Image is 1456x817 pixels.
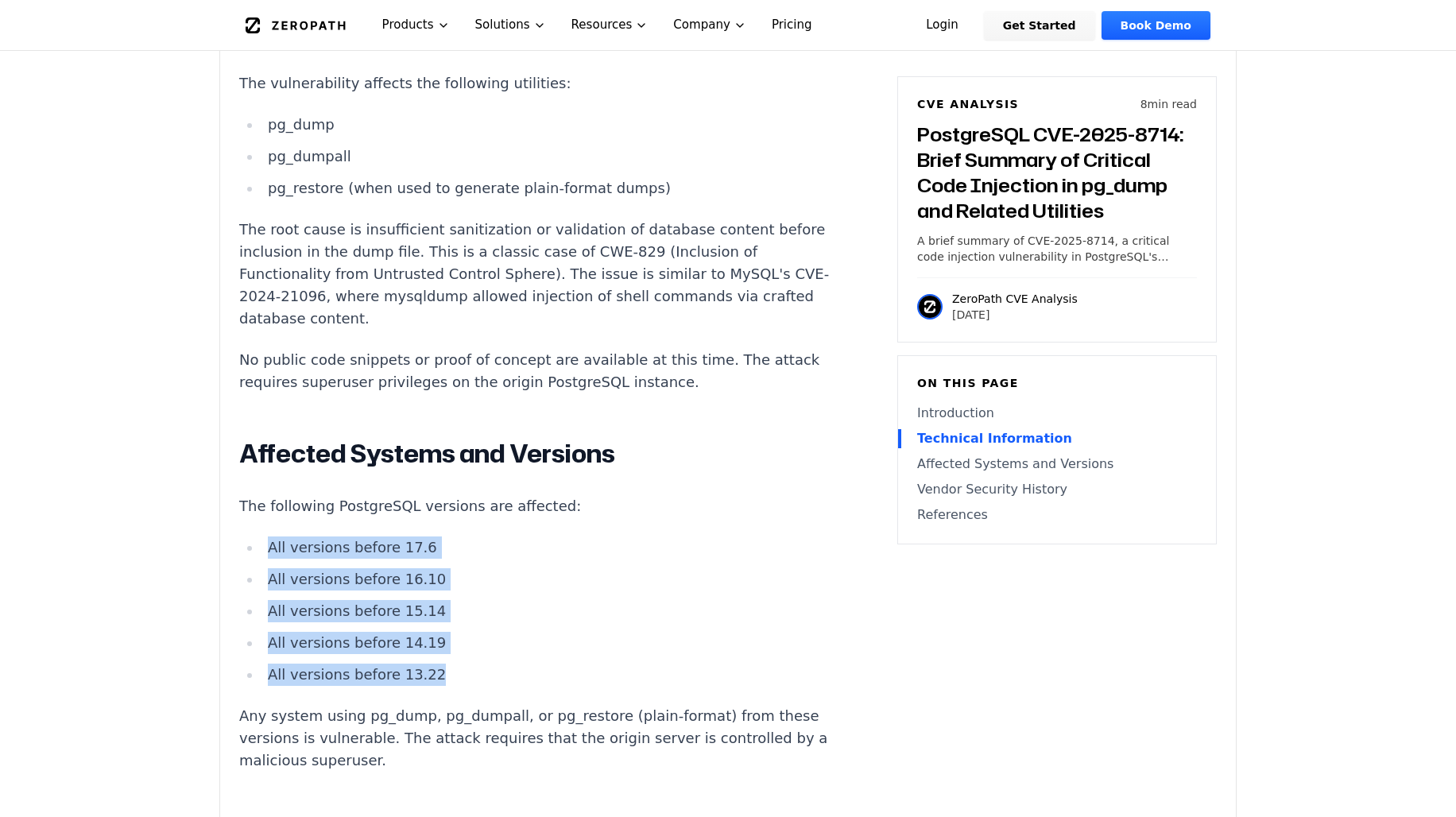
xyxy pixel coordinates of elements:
[261,664,831,686] li: All versions before 13.22
[1102,11,1210,40] a: Book Demo
[261,177,831,199] li: pg_restore (when used to generate plain-format dumps)
[984,11,1095,40] a: Get Started
[907,11,978,40] a: Login
[917,455,1197,474] a: Affected Systems and Versions
[1140,96,1197,112] p: 8 min read
[917,480,1197,499] a: Vendor Security History
[261,568,831,590] li: All versions before 16.10
[917,122,1197,223] h3: PostgreSQL CVE-2025-8714: Brief Summary of Critical Code Injection in pg_dump and Related Utilities
[917,96,1019,112] h6: CVE Analysis
[239,705,831,772] p: Any system using pg_dump, pg_dumpall, or pg_restore (plain-format) from these versions is vulnera...
[239,72,831,95] p: The vulnerability affects the following utilities:
[239,349,831,393] p: No public code snippets or proof of concept are available at this time. The attack requires super...
[917,505,1197,525] a: References
[261,632,831,654] li: All versions before 14.19
[239,495,831,517] p: The following PostgreSQL versions are affected:
[239,219,831,330] p: The root cause is insufficient sanitization or validation of database content before inclusion in...
[261,114,831,136] li: pg_dump
[917,233,1197,265] p: A brief summary of CVE-2025-8714, a critical code injection vulnerability in PostgreSQL's pg_dump...
[261,145,831,168] li: pg_dumpall
[917,294,943,319] img: ZeroPath CVE Analysis
[952,307,1078,323] p: [DATE]
[261,536,831,559] li: All versions before 17.6
[952,291,1078,307] p: ZeroPath CVE Analysis
[917,429,1197,448] a: Technical Information
[261,600,831,622] li: All versions before 15.14
[239,438,831,470] h2: Affected Systems and Versions
[917,404,1197,423] a: Introduction
[917,375,1197,391] h6: On this page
